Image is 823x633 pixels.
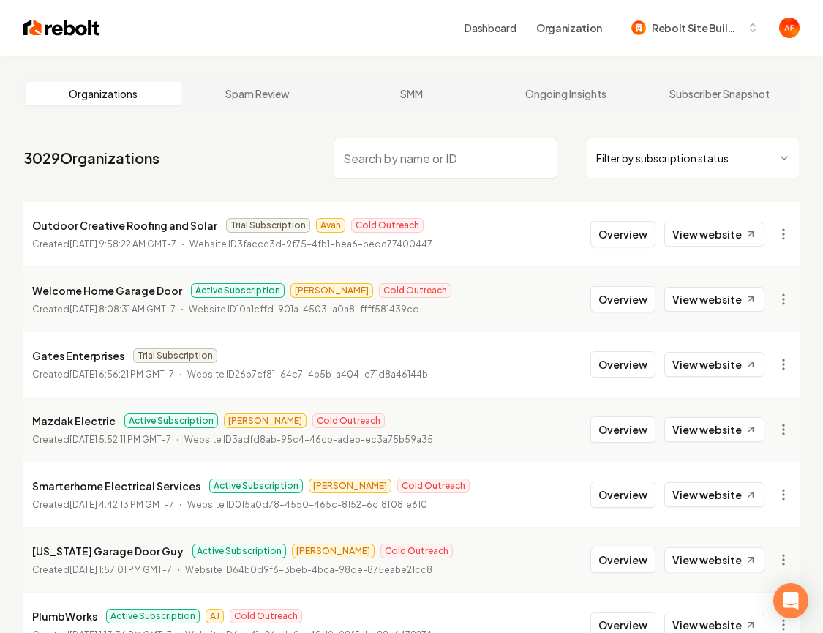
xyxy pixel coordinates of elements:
[181,82,335,105] a: Spam Review
[32,542,184,560] p: [US_STATE] Garage Door Guy
[124,413,218,428] span: Active Subscription
[189,302,419,317] p: Website ID 10a1cffd-901a-4503-a0a8-ffff581439cd
[206,609,224,623] span: AJ
[590,416,655,443] button: Overview
[32,607,97,625] p: PlumbWorks
[191,283,285,298] span: Active Subscription
[664,547,764,572] a: View website
[590,482,655,508] button: Overview
[187,367,428,382] p: Website ID 26b7cf81-64c7-4b5b-a404-e71d8a46144b
[32,282,182,299] p: Welcome Home Garage Door
[184,432,433,447] p: Website ID 3adfd8ab-95c4-46cb-adeb-ec3a75b59a35
[334,138,557,179] input: Search by name or ID
[23,18,100,38] img: Rebolt Logo
[189,237,432,252] p: Website ID 3faccc3d-9f75-4fb1-bea6-bedc77400447
[69,499,174,510] time: [DATE] 4:42:13 PM GMT-7
[32,237,176,252] p: Created
[69,369,174,380] time: [DATE] 6:56:21 PM GMT-7
[664,352,764,377] a: View website
[309,479,391,493] span: [PERSON_NAME]
[380,544,453,558] span: Cold Outreach
[779,18,800,38] button: Open user button
[664,287,764,312] a: View website
[642,82,797,105] a: Subscriber Snapshot
[590,351,655,378] button: Overview
[69,434,171,445] time: [DATE] 5:52:11 PM GMT-7
[192,544,286,558] span: Active Subscription
[664,417,764,442] a: View website
[32,347,124,364] p: Gates Enterprises
[185,563,432,577] p: Website ID 64b0d9f6-3beb-4bca-98de-875eabe21cc8
[209,479,303,493] span: Active Subscription
[32,477,200,495] p: Smarterhome Electrical Services
[631,20,646,35] img: Rebolt Site Builder
[32,498,174,512] p: Created
[32,302,176,317] p: Created
[397,479,470,493] span: Cold Outreach
[652,20,741,36] span: Rebolt Site Builder
[187,498,427,512] p: Website ID 015a0d78-4550-465c-8152-6c18f081e610
[32,432,171,447] p: Created
[334,82,489,105] a: SMM
[527,15,611,41] button: Organization
[32,563,172,577] p: Created
[590,547,655,573] button: Overview
[312,413,385,428] span: Cold Outreach
[69,564,172,575] time: [DATE] 1:57:01 PM GMT-7
[133,348,217,363] span: Trial Subscription
[23,148,159,168] a: 3029Organizations
[465,20,516,35] a: Dashboard
[26,82,181,105] a: Organizations
[590,221,655,247] button: Overview
[379,283,451,298] span: Cold Outreach
[69,239,176,250] time: [DATE] 9:58:22 AM GMT-7
[664,222,764,247] a: View website
[224,413,307,428] span: [PERSON_NAME]
[779,18,800,38] img: Avan Fahimi
[489,82,643,105] a: Ongoing Insights
[351,218,424,233] span: Cold Outreach
[32,367,174,382] p: Created
[32,412,116,430] p: Mazdak Electric
[106,609,200,623] span: Active Subscription
[773,583,808,618] div: Open Intercom Messenger
[590,286,655,312] button: Overview
[292,544,375,558] span: [PERSON_NAME]
[290,283,373,298] span: [PERSON_NAME]
[316,218,345,233] span: Avan
[664,482,764,507] a: View website
[32,217,217,234] p: Outdoor Creative Roofing and Solar
[226,218,310,233] span: Trial Subscription
[69,304,176,315] time: [DATE] 8:08:31 AM GMT-7
[230,609,302,623] span: Cold Outreach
